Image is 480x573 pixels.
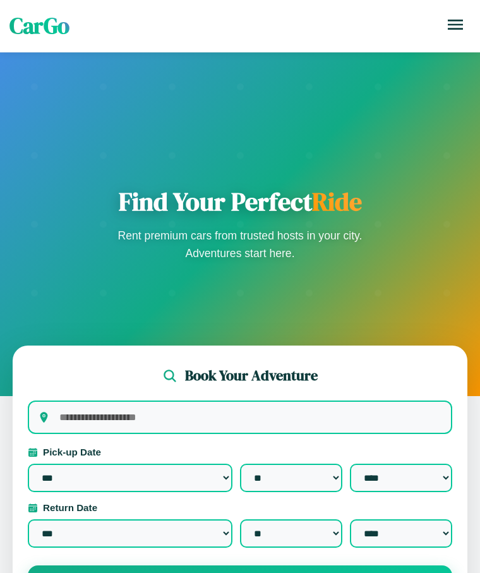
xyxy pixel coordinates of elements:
label: Return Date [28,502,452,513]
span: Ride [312,184,362,219]
h1: Find Your Perfect [114,186,366,217]
p: Rent premium cars from trusted hosts in your city. Adventures start here. [114,227,366,262]
span: CarGo [9,11,69,41]
h2: Book Your Adventure [185,366,318,385]
label: Pick-up Date [28,447,452,457]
